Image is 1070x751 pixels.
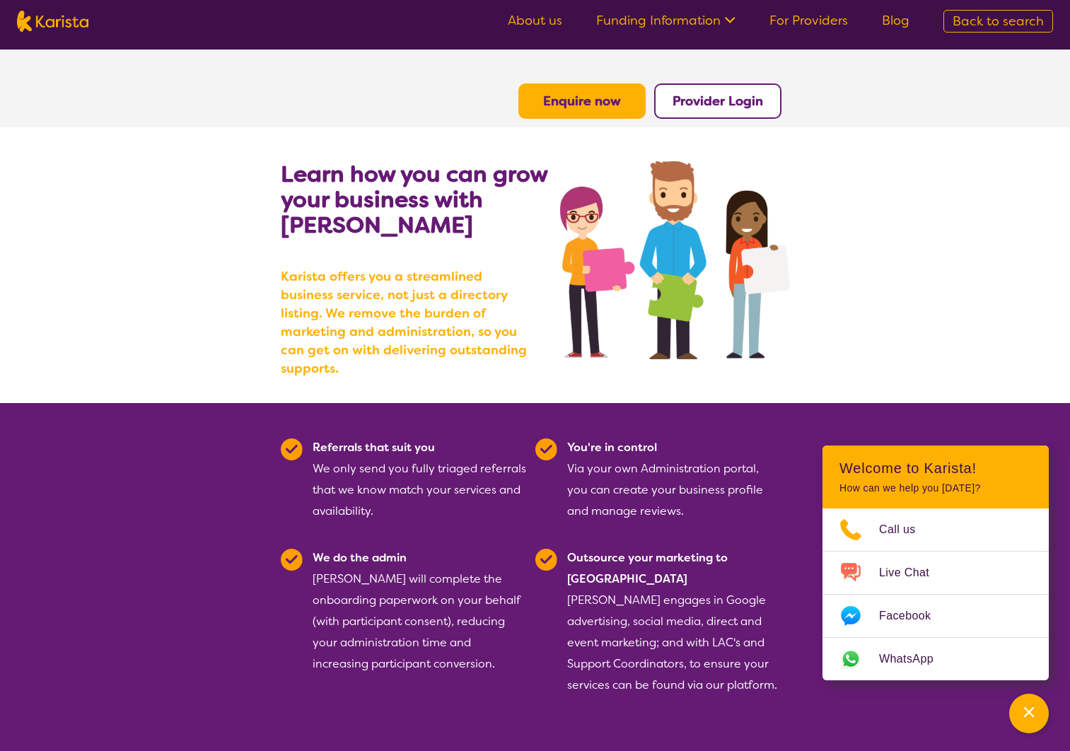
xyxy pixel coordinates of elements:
[281,549,303,571] img: Tick
[535,438,557,460] img: Tick
[313,437,527,522] div: We only send you fully triaged referrals that we know match your services and availability.
[543,93,621,110] a: Enquire now
[839,482,1032,494] p: How can we help you [DATE]?
[17,11,88,32] img: Karista logo
[567,440,657,455] b: You're in control
[313,547,527,696] div: [PERSON_NAME] will complete the onboarding paperwork on your behalf (with participant consent), r...
[313,550,407,565] b: We do the admin
[879,562,946,583] span: Live Chat
[508,12,562,29] a: About us
[822,446,1049,680] div: Channel Menu
[567,437,781,522] div: Via your own Administration portal, you can create your business profile and manage reviews.
[535,549,557,571] img: Tick
[822,508,1049,680] ul: Choose channel
[769,12,848,29] a: For Providers
[673,93,763,110] a: Provider Login
[1009,694,1049,733] button: Channel Menu
[879,648,950,670] span: WhatsApp
[822,638,1049,680] a: Web link opens in a new tab.
[281,438,303,460] img: Tick
[654,83,781,119] button: Provider Login
[560,161,789,359] img: grow your business with Karista
[567,547,781,696] div: [PERSON_NAME] engages in Google advertising, social media, direct and event marketing; and with L...
[567,550,728,586] b: Outsource your marketing to [GEOGRAPHIC_DATA]
[518,83,646,119] button: Enquire now
[281,159,547,240] b: Learn how you can grow your business with [PERSON_NAME]
[879,519,933,540] span: Call us
[281,267,535,378] b: Karista offers you a streamlined business service, not just a directory listing. We remove the bu...
[596,12,735,29] a: Funding Information
[943,10,1053,33] a: Back to search
[882,12,909,29] a: Blog
[313,440,435,455] b: Referrals that suit you
[839,460,1032,477] h2: Welcome to Karista!
[953,13,1044,30] span: Back to search
[879,605,948,627] span: Facebook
